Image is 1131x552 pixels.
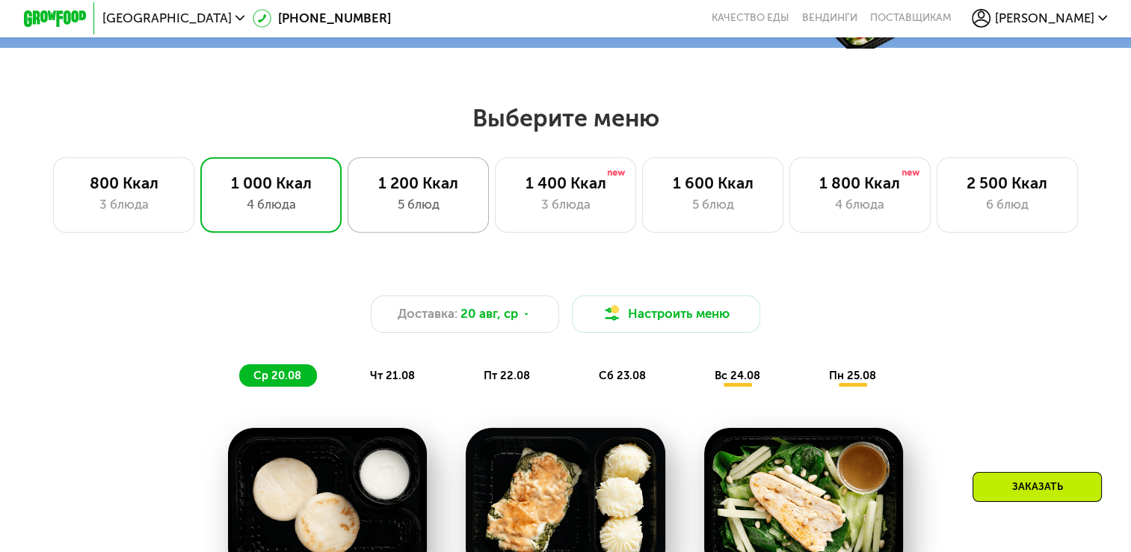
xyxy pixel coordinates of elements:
[253,369,301,382] span: ср 20.08
[715,369,760,382] span: вс 24.08
[253,9,391,28] a: [PHONE_NUMBER]
[572,295,760,333] button: Настроить меню
[973,472,1102,502] div: Заказать
[102,12,232,25] span: [GEOGRAPHIC_DATA]
[50,103,1081,133] h2: Выберите меню
[364,174,472,192] div: 1 200 Ккал
[806,174,914,192] div: 1 800 Ккал
[70,174,178,192] div: 800 Ккал
[829,369,876,382] span: пн 25.08
[217,174,325,192] div: 1 000 Ккал
[511,174,620,192] div: 1 400 Ккал
[995,12,1094,25] span: [PERSON_NAME]
[659,174,767,192] div: 1 600 Ккал
[802,12,857,25] a: Вендинги
[511,195,620,214] div: 3 блюда
[953,195,1061,214] div: 6 блюд
[712,12,789,25] a: Качество еды
[953,174,1061,192] div: 2 500 Ккал
[398,304,457,323] span: Доставка:
[370,369,415,382] span: чт 21.08
[460,304,518,323] span: 20 авг, ср
[484,369,530,382] span: пт 22.08
[659,195,767,214] div: 5 блюд
[217,195,325,214] div: 4 блюда
[364,195,472,214] div: 5 блюд
[806,195,914,214] div: 4 блюда
[599,369,646,382] span: сб 23.08
[70,195,178,214] div: 3 блюда
[870,12,952,25] div: поставщикам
